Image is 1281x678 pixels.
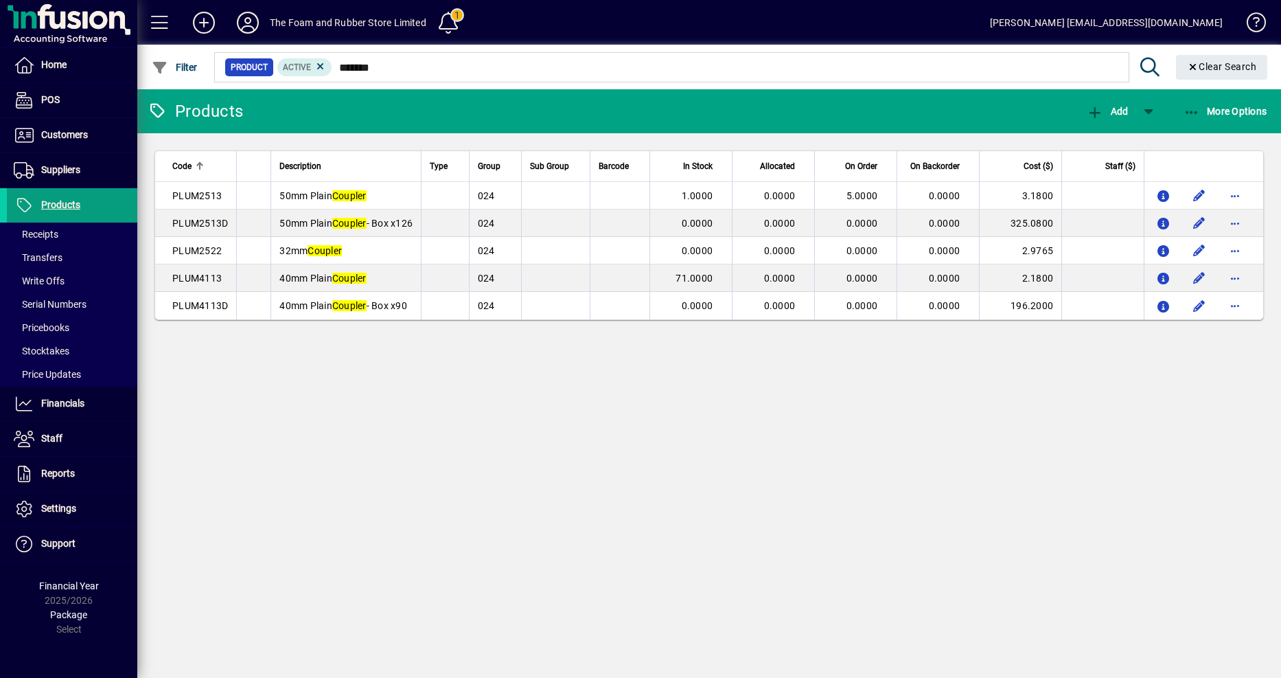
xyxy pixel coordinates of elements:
[7,457,137,491] a: Reports
[1083,99,1131,124] button: Add
[741,159,807,174] div: Allocated
[279,159,321,174] span: Description
[41,398,84,409] span: Financials
[7,492,137,526] a: Settings
[7,316,137,339] a: Pricebooks
[1024,159,1053,174] span: Cost ($)
[152,62,198,73] span: Filter
[929,245,960,256] span: 0.0000
[7,153,137,188] a: Suppliers
[846,300,878,311] span: 0.0000
[14,346,69,357] span: Stocktakes
[148,55,201,80] button: Filter
[530,159,569,174] span: Sub Group
[41,129,88,140] span: Customers
[929,273,960,284] span: 0.0000
[1188,212,1210,234] button: Edit
[846,245,878,256] span: 0.0000
[14,299,86,310] span: Serial Numbers
[7,223,137,246] a: Receipts
[823,159,890,174] div: On Order
[7,527,137,561] a: Support
[478,218,495,229] span: 024
[7,363,137,386] a: Price Updates
[1236,3,1264,47] a: Knowledge Base
[676,273,713,284] span: 71.0000
[683,159,713,174] span: In Stock
[979,210,1061,237] td: 325.0800
[14,252,62,263] span: Transfers
[41,59,67,70] span: Home
[530,159,581,174] div: Sub Group
[7,387,137,421] a: Financials
[979,264,1061,292] td: 2.1800
[979,182,1061,210] td: 3.1800
[172,218,228,229] span: PLUM2513D
[39,580,99,591] span: Financial Year
[430,159,448,174] span: Type
[478,300,495,311] span: 024
[14,322,69,333] span: Pricebooks
[172,300,228,311] span: PLUM4113D
[14,229,58,240] span: Receipts
[332,273,367,284] em: Coupler
[430,159,460,174] div: Type
[1188,240,1210,262] button: Edit
[7,118,137,152] a: Customers
[979,292,1061,319] td: 196.2000
[682,245,713,256] span: 0.0000
[41,164,80,175] span: Suppliers
[979,237,1061,264] td: 2.9765
[7,422,137,456] a: Staff
[172,159,192,174] span: Code
[1188,185,1210,207] button: Edit
[7,83,137,117] a: POS
[7,48,137,82] a: Home
[929,300,960,311] span: 0.0000
[1188,295,1210,317] button: Edit
[172,273,222,284] span: PLUM4113
[846,190,878,201] span: 5.0000
[279,245,342,256] span: 32mm
[1184,106,1267,117] span: More Options
[172,245,222,256] span: PLUM2522
[478,245,495,256] span: 024
[279,273,366,284] span: 40mm Plain
[599,159,641,174] div: Barcode
[760,159,795,174] span: Allocated
[1224,295,1246,317] button: More options
[682,190,713,201] span: 1.0000
[226,10,270,35] button: Profile
[1224,240,1246,262] button: More options
[845,159,877,174] span: On Order
[764,300,796,311] span: 0.0000
[929,218,960,229] span: 0.0000
[148,100,243,122] div: Products
[50,609,87,620] span: Package
[1224,212,1246,234] button: More options
[1224,267,1246,289] button: More options
[41,538,76,549] span: Support
[41,94,60,105] span: POS
[277,58,332,76] mat-chip: Activation Status: Active
[7,339,137,363] a: Stocktakes
[7,293,137,316] a: Serial Numbers
[682,218,713,229] span: 0.0000
[279,159,413,174] div: Description
[682,300,713,311] span: 0.0000
[231,60,268,74] span: Product
[41,503,76,514] span: Settings
[478,190,495,201] span: 024
[1176,55,1268,80] button: Clear
[846,273,878,284] span: 0.0000
[308,245,342,256] em: Coupler
[279,218,413,229] span: 50mm Plain - Box x126
[14,275,65,286] span: Write Offs
[910,159,960,174] span: On Backorder
[658,159,725,174] div: In Stock
[332,300,367,311] em: Coupler
[905,159,972,174] div: On Backorder
[1105,159,1135,174] span: Staff ($)
[478,273,495,284] span: 024
[764,245,796,256] span: 0.0000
